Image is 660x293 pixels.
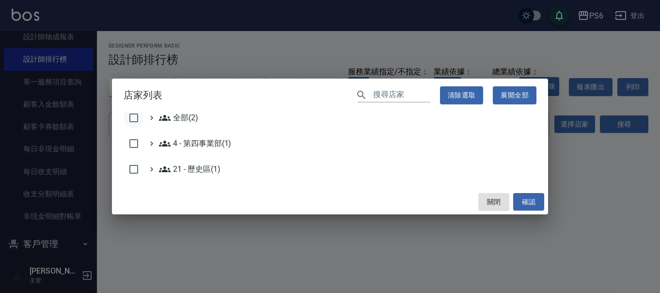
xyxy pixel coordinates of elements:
[112,79,548,112] h2: 店家列表
[159,163,220,175] span: 21 - 歷史區(1)
[440,86,484,104] button: 清除選取
[159,112,198,124] span: 全部(2)
[159,138,231,149] span: 4 - 第四事業部(1)
[513,193,544,211] button: 確認
[373,88,430,102] input: 搜尋店家
[493,86,536,104] button: 展開全部
[478,193,509,211] button: 關閉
